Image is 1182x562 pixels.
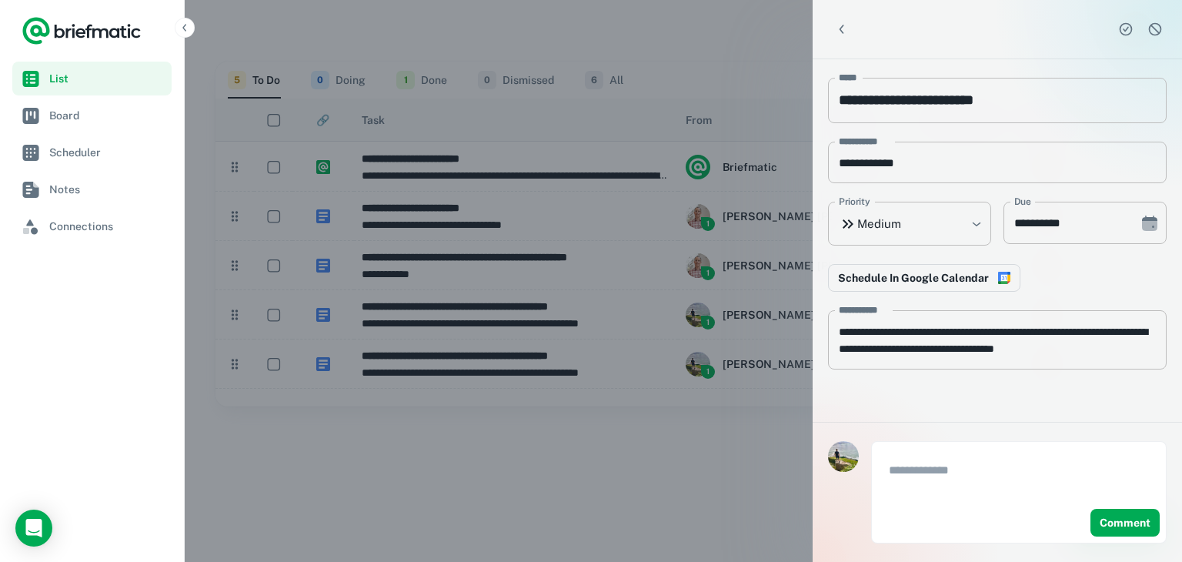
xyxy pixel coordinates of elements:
[828,15,856,43] button: Back
[22,15,142,46] a: Logo
[1114,18,1137,41] button: Complete task
[12,209,172,243] a: Connections
[813,59,1182,422] div: scrollable content
[1134,208,1165,239] button: Choose date, selected date is Sep 18, 2025
[49,218,165,235] span: Connections
[1144,18,1167,41] button: Dismiss task
[839,195,870,209] label: Priority
[12,62,172,95] a: List
[828,441,859,472] img: Karl Chaffey
[1014,195,1031,209] label: Due
[12,135,172,169] a: Scheduler
[49,107,165,124] span: Board
[828,202,991,246] div: Medium
[1090,509,1160,537] button: Comment
[49,144,165,161] span: Scheduler
[49,181,165,198] span: Notes
[828,264,1020,292] button: Connect to Google Calendar to reserve time in your schedule to complete this work
[15,510,52,547] div: Open Intercom Messenger
[49,70,165,87] span: List
[12,172,172,206] a: Notes
[12,99,172,132] a: Board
